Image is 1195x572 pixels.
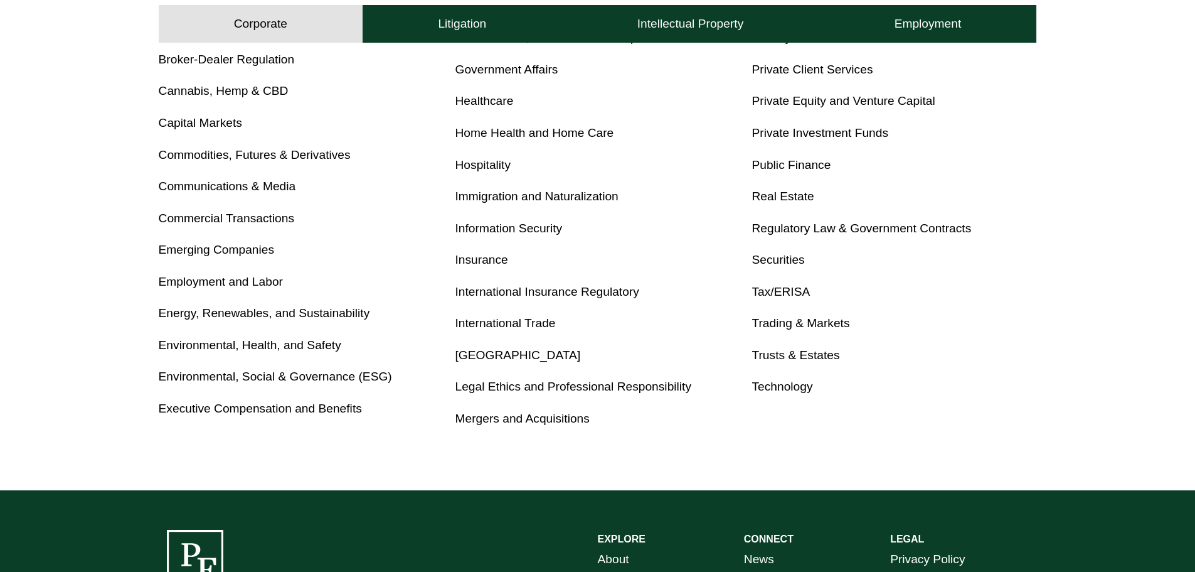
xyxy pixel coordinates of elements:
[752,94,935,107] a: Private Equity and Venture Capital
[455,285,639,298] a: International Insurance Regulatory
[895,16,962,31] h4: Employment
[598,534,645,544] strong: EXPLORE
[752,253,804,266] a: Securities
[455,222,563,235] a: Information Security
[598,549,629,571] a: About
[438,16,486,31] h4: Litigation
[159,402,362,415] a: Executive Compensation and Benefits
[752,126,888,139] a: Private Investment Funds
[455,348,581,362] a: [GEOGRAPHIC_DATA]
[752,285,810,298] a: Tax/ERISA
[744,549,774,571] a: News
[159,306,370,320] a: Energy, Renewables, and Sustainability
[752,158,831,171] a: Public Finance
[159,116,242,129] a: Capital Markets
[752,222,971,235] a: Regulatory Law & Government Contracts
[890,534,924,544] strong: LEGAL
[752,348,839,362] a: Trusts & Estates
[159,180,296,193] a: Communications & Media
[455,253,508,266] a: Insurance
[455,412,590,425] a: Mergers and Acquisitions
[752,380,812,393] a: Technology
[637,16,744,31] h4: Intellectual Property
[455,94,514,107] a: Healthcare
[159,338,341,352] a: Environmental, Health, and Safety
[159,243,275,256] a: Emerging Companies
[159,53,295,66] a: Broker-Dealer Regulation
[752,190,814,203] a: Real Estate
[159,84,289,97] a: Cannabis, Hemp & CBD
[455,63,558,76] a: Government Affairs
[159,370,392,383] a: Environmental, Social & Governance (ESG)
[159,148,351,161] a: Commodities, Futures & Derivatives
[455,190,619,203] a: Immigration and Naturalization
[890,549,965,571] a: Privacy Policy
[752,316,849,330] a: Trading & Markets
[234,16,287,31] h4: Corporate
[744,534,794,544] strong: CONNECT
[455,158,511,171] a: Hospitality
[455,380,692,393] a: Legal Ethics and Professional Responsibility
[159,275,283,288] a: Employment and Labor
[455,126,614,139] a: Home Health and Home Care
[159,212,294,225] a: Commercial Transactions
[455,316,556,330] a: International Trade
[752,63,873,76] a: Private Client Services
